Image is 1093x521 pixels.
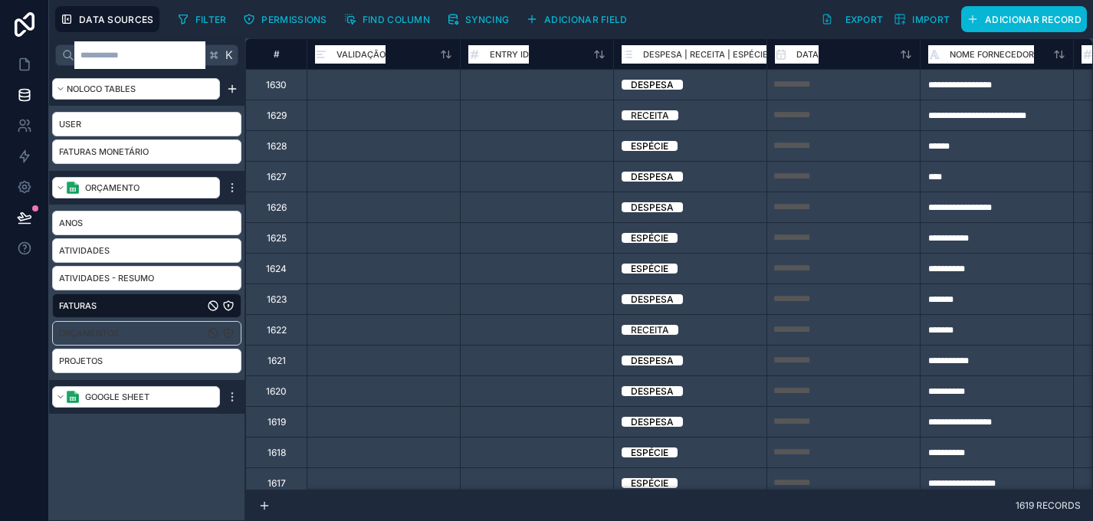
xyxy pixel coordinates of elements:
[363,14,430,25] span: Find column
[631,141,668,151] div: Espécie
[631,172,674,182] div: Despesa
[845,14,884,25] span: Export
[267,110,287,122] div: 1629
[816,6,889,32] button: Export
[631,325,669,335] div: Receita
[441,8,514,31] button: Syncing
[955,6,1087,32] a: Adicionar record
[631,264,668,274] div: Espécie
[631,202,674,212] div: Despesa
[238,8,338,31] a: Permissions
[266,385,287,398] div: 1620
[268,447,286,459] div: 1618
[336,47,386,62] span: Validação
[267,202,287,214] div: 1626
[961,6,1087,32] button: Adicionar record
[544,14,628,25] span: Adicionar field
[631,233,668,243] div: Espécie
[796,47,819,62] span: Data
[267,171,287,183] div: 1627
[631,478,668,488] div: Espécie
[985,14,1082,25] span: Adicionar record
[267,293,287,306] div: 1623
[268,477,286,490] div: 1617
[266,263,287,275] div: 1624
[631,110,669,120] div: Receita
[950,47,1034,62] span: Nome Fornecedor
[268,355,286,367] div: 1621
[520,8,633,31] button: Adicionar field
[238,8,332,31] button: Permissions
[888,6,955,32] button: Import
[465,14,509,25] span: Syncing
[172,8,232,31] button: Filter
[267,232,287,244] div: 1625
[224,50,235,61] span: K
[631,447,668,457] div: Espécie
[631,386,674,396] div: Despesa
[55,6,159,32] button: Data Sources
[267,324,287,336] div: 1622
[912,14,950,25] span: Import
[339,8,435,31] button: Find column
[643,47,768,62] span: Despesa | Receita | Espécie
[490,47,529,62] span: Entry ID
[1016,500,1081,510] span: 1619 records
[267,140,287,152] div: 1628
[631,294,674,304] div: Despesa
[258,48,295,60] div: #
[266,79,287,91] div: 1630
[261,14,327,25] span: Permissions
[441,8,520,31] a: Syncing
[631,417,674,427] div: Despesa
[268,416,286,428] div: 1619
[79,14,154,25] span: Data Sources
[631,356,674,365] div: Despesa
[195,14,227,25] span: Filter
[631,80,674,90] div: Despesa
